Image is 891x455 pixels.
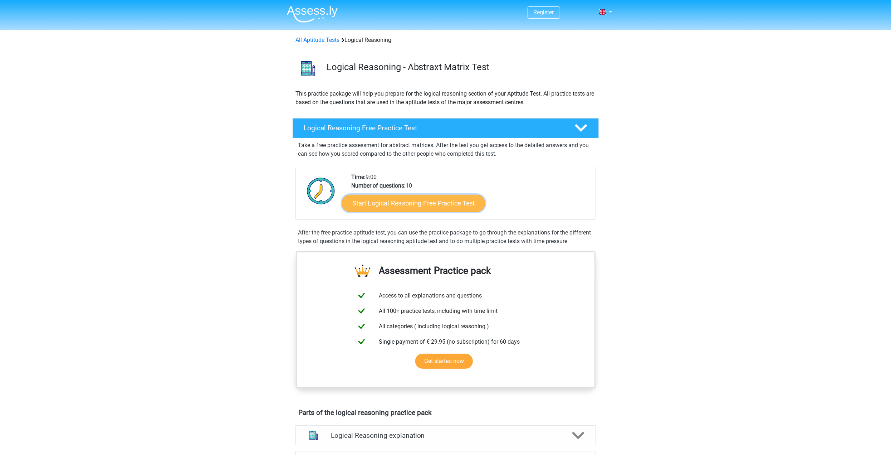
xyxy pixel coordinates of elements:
img: Assessly [287,6,338,23]
h4: Logical Reasoning explanation [331,431,560,440]
b: Time: [351,174,366,180]
a: Logical Reasoning Free Practice Test [290,118,602,138]
a: Register [534,9,554,16]
h4: Logical Reasoning Free Practice Test [304,124,563,132]
img: Clock [303,173,339,209]
div: After the free practice aptitude test, you can use the practice package to go through the explana... [295,228,596,246]
a: Get started now [415,354,473,369]
img: logical reasoning explanations [304,426,323,444]
a: Start Logical Reasoning Free Practice Test [342,194,485,212]
p: This practice package will help you prepare for the logical reasoning section of your Aptitude Te... [296,89,596,107]
a: All Aptitude Tests [296,37,340,43]
div: 9:00 10 [346,173,595,219]
img: logical reasoning [293,53,323,83]
b: Number of questions: [351,182,406,189]
div: Logical Reasoning [293,36,598,44]
p: Take a free practice assessment for abstract matrices. After the test you get access to the detai... [298,141,593,158]
a: explanations Logical Reasoning explanation [293,425,599,445]
h4: Parts of the logical reasoning practice pack [299,408,593,417]
h3: Logical Reasoning - Abstraxt Matrix Test [327,62,593,73]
